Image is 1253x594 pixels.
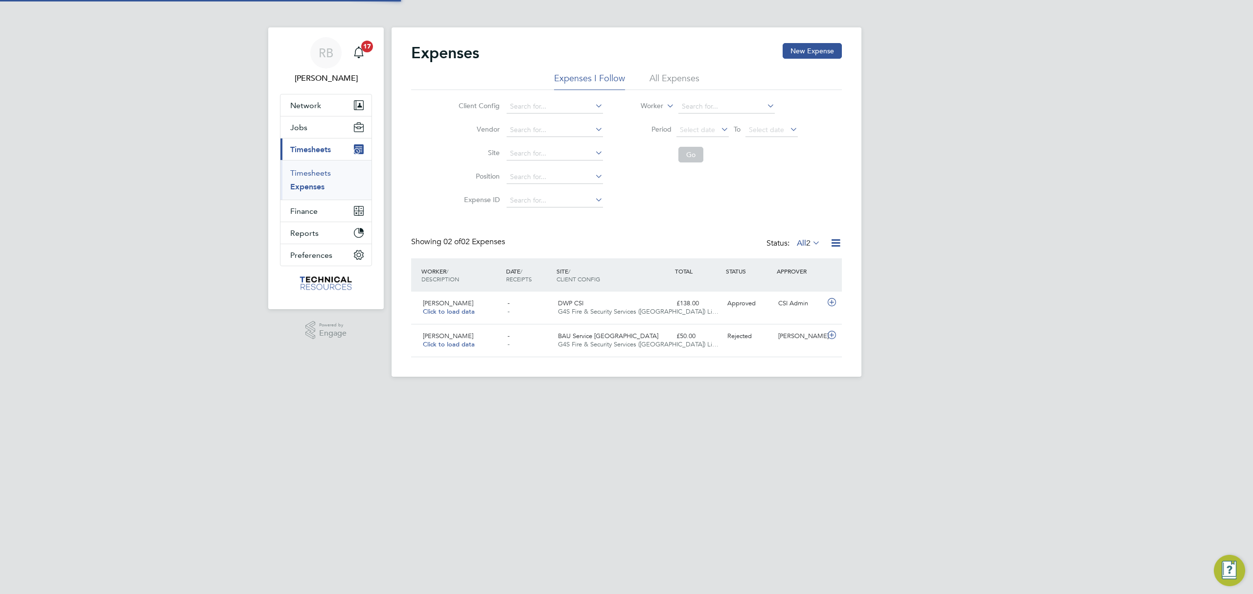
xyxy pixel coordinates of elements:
[443,237,461,247] span: 02 of
[290,206,318,216] span: Finance
[319,46,333,59] span: RB
[280,116,371,138] button: Jobs
[508,340,510,348] span: -
[774,262,825,280] div: APPROVER
[766,237,822,251] div: Status:
[423,299,473,307] span: [PERSON_NAME]
[423,340,475,348] span: Click to load data
[411,237,507,247] div: Showing
[797,238,820,248] label: All
[673,262,723,280] div: TOTAL
[423,332,473,340] span: [PERSON_NAME]
[558,340,719,348] span: G4S Fire & Security Services ([GEOGRAPHIC_DATA]) Li…
[504,262,555,288] div: DATE
[680,125,715,134] span: Select date
[443,237,505,247] span: 02 Expenses
[280,138,371,160] button: Timesheets
[749,125,784,134] span: Select date
[290,101,321,110] span: Network
[1214,555,1245,586] button: Engage Resource Center
[280,200,371,222] button: Finance
[507,100,603,114] input: Search for...
[456,148,500,157] label: Site
[456,101,500,110] label: Client Config
[280,37,372,84] a: RB[PERSON_NAME]
[507,147,603,160] input: Search for...
[290,182,325,191] a: Expenses
[507,123,603,137] input: Search for...
[506,275,532,283] span: RECEIPTS
[290,145,331,154] span: Timesheets
[507,170,603,184] input: Search for...
[558,307,719,316] span: G4S Fire & Security Services ([GEOGRAPHIC_DATA]) Li…
[727,332,752,340] span: Rejected
[268,27,384,309] nav: Main navigation
[673,328,723,344] div: £50.00
[290,123,307,132] span: Jobs
[723,262,774,280] div: STATUS
[678,100,775,114] input: Search for...
[727,299,756,307] span: Approved
[419,262,504,288] div: WORKER
[280,160,371,200] div: Timesheets
[411,43,479,63] h2: Expenses
[774,328,825,344] div: [PERSON_NAME]
[731,123,743,136] span: To
[558,332,658,340] span: BAU Service [GEOGRAPHIC_DATA]
[508,332,510,340] span: -
[421,275,459,283] span: DESCRIPTION
[280,276,372,292] a: Go to home page
[619,101,663,111] label: Worker
[557,275,600,283] span: CLIENT CONFIG
[305,321,347,340] a: Powered byEngage
[456,125,500,134] label: Vendor
[806,238,811,248] span: 2
[361,41,373,52] span: 17
[290,228,319,238] span: Reports
[280,94,371,116] button: Network
[568,267,570,275] span: /
[558,299,583,307] span: DWP CSI
[299,276,354,292] img: technicalresources-logo-retina.png
[423,307,475,316] span: Click to load data
[446,267,448,275] span: /
[678,147,703,162] button: Go
[554,262,673,288] div: SITE
[456,172,500,181] label: Position
[290,251,332,260] span: Preferences
[319,329,347,338] span: Engage
[319,321,347,329] span: Powered by
[508,307,510,316] span: -
[507,194,603,207] input: Search for...
[783,43,842,59] button: New Expense
[774,296,825,312] div: CSI Admin
[520,267,522,275] span: /
[280,222,371,244] button: Reports
[280,72,372,84] span: Rianna Bowles
[280,244,371,266] button: Preferences
[554,72,625,90] li: Expenses I Follow
[673,296,723,312] div: £138.00
[456,195,500,204] label: Expense ID
[349,37,369,69] a: 17
[650,72,699,90] li: All Expenses
[290,168,331,178] a: Timesheets
[627,125,672,134] label: Period
[508,299,510,307] span: -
